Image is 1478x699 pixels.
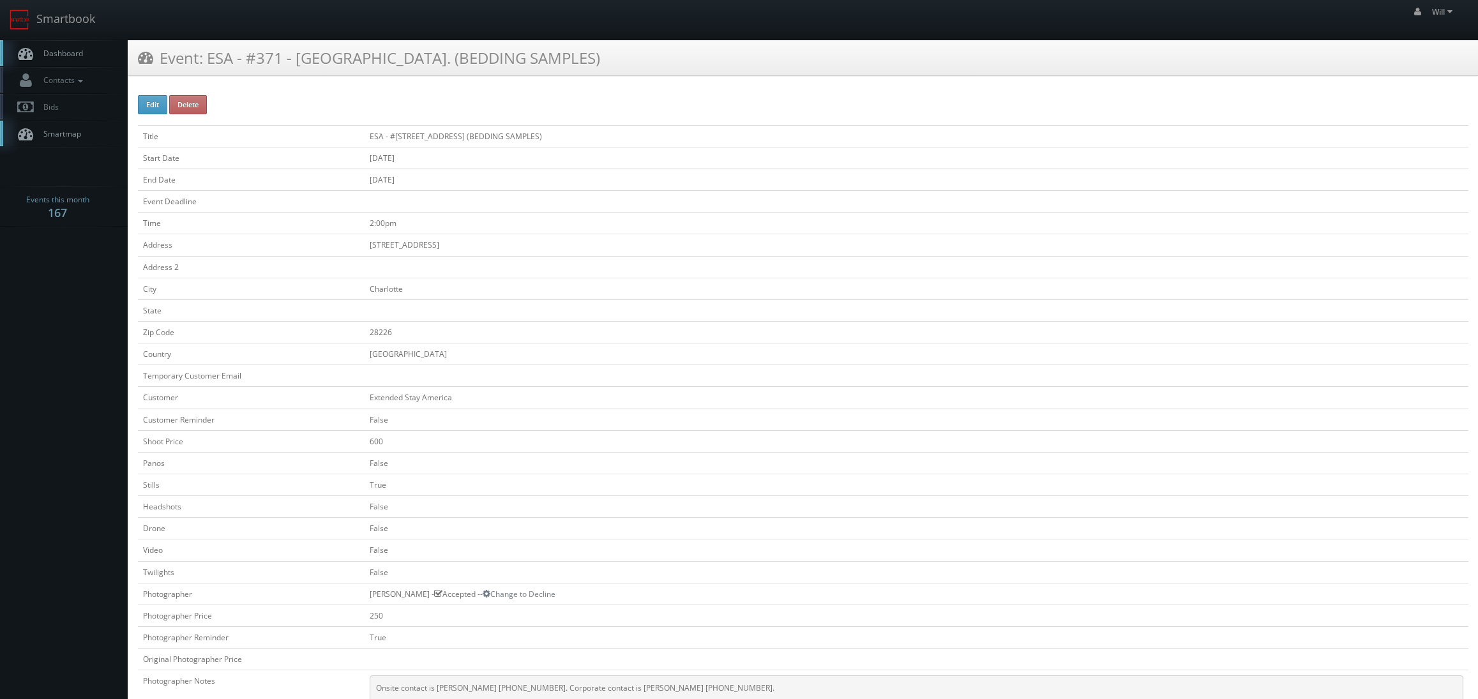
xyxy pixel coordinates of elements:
span: Bids [37,101,59,112]
h3: Event: ESA - #371 - [GEOGRAPHIC_DATA]. (BEDDING SAMPLES) [138,47,600,69]
td: Charlotte [365,278,1468,299]
td: [DATE] [365,169,1468,190]
td: Shoot Price [138,430,365,452]
img: smartbook-logo.png [10,10,30,30]
span: Events this month [26,193,89,206]
td: [PERSON_NAME] - Accepted -- [365,583,1468,605]
span: Will [1432,6,1456,17]
td: Temporary Customer Email [138,365,365,387]
td: Title [138,125,365,147]
span: Smartmap [37,128,81,139]
td: Stills [138,474,365,495]
td: 600 [365,430,1468,452]
td: Photographer Price [138,605,365,626]
td: True [365,626,1468,648]
td: ESA - #[STREET_ADDRESS] (BEDDING SAMPLES) [365,125,1468,147]
td: False [365,539,1468,561]
td: False [365,518,1468,539]
td: City [138,278,365,299]
td: Country [138,343,365,365]
td: True [365,474,1468,495]
button: Edit [138,95,167,114]
a: Change to Decline [483,589,555,599]
td: False [365,452,1468,474]
td: Original Photographer Price [138,649,365,670]
td: Customer Reminder [138,409,365,430]
td: False [365,409,1468,430]
td: Panos [138,452,365,474]
td: 250 [365,605,1468,626]
td: False [365,561,1468,583]
td: Start Date [138,147,365,169]
td: False [365,496,1468,518]
button: Delete [169,95,207,114]
td: [DATE] [365,147,1468,169]
td: Address 2 [138,256,365,278]
td: Zip Code [138,321,365,343]
td: Video [138,539,365,561]
td: Photographer [138,583,365,605]
td: [GEOGRAPHIC_DATA] [365,343,1468,365]
td: Headshots [138,496,365,518]
td: [STREET_ADDRESS] [365,234,1468,256]
td: Customer [138,387,365,409]
td: 28226 [365,321,1468,343]
td: State [138,299,365,321]
strong: 167 [48,205,67,220]
td: Address [138,234,365,256]
td: Extended Stay America [365,387,1468,409]
td: Event Deadline [138,191,365,213]
td: Drone [138,518,365,539]
span: Dashboard [37,48,83,59]
td: 2:00pm [365,213,1468,234]
td: Photographer Reminder [138,626,365,648]
td: End Date [138,169,365,190]
td: Time [138,213,365,234]
td: Twilights [138,561,365,583]
span: Contacts [37,75,86,86]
